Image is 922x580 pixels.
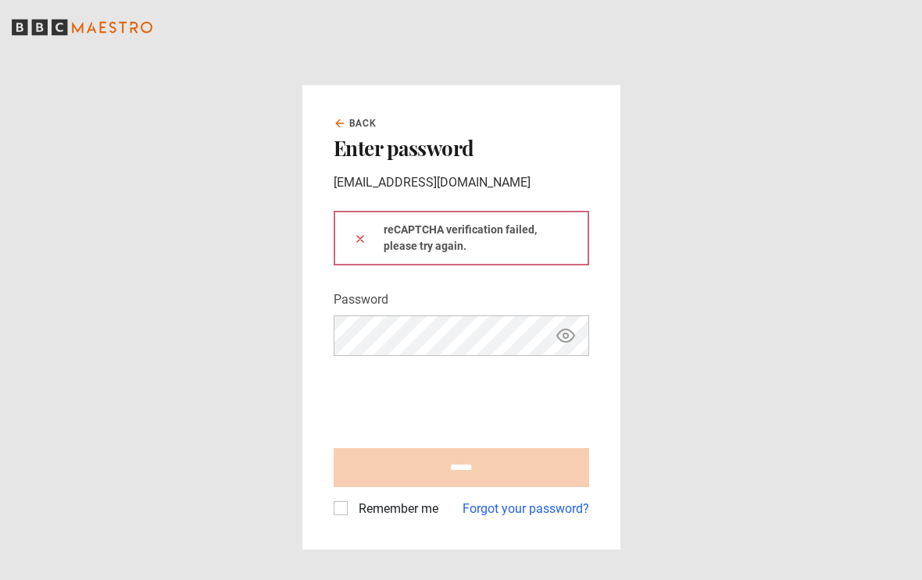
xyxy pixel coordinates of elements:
svg: BBC Maestro [12,16,152,39]
p: [EMAIL_ADDRESS][DOMAIN_NAME] [334,173,589,192]
button: Show password [552,322,579,350]
span: Back [349,116,377,130]
h2: Enter password [334,137,589,160]
div: reCAPTCHA verification failed, please try again. [334,211,589,265]
label: Remember me [352,500,438,518]
a: Forgot your password? [463,500,589,518]
a: Back [334,116,377,130]
label: Password [334,290,388,309]
iframe: reCAPTCHA [334,368,571,429]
